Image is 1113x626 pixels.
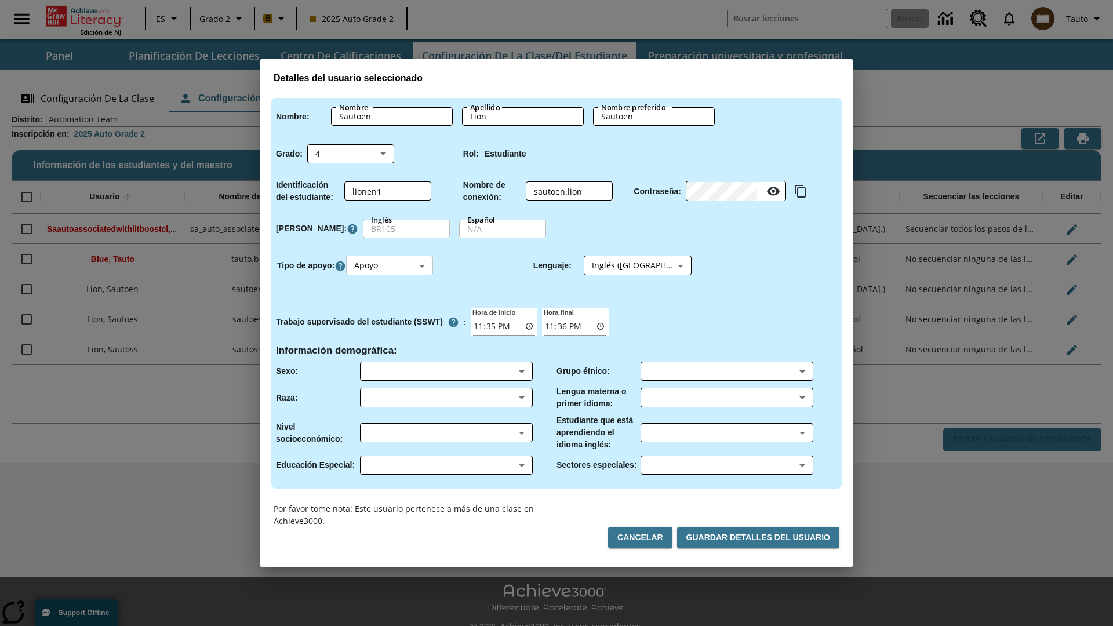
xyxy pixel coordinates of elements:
label: Hora final [542,307,574,316]
button: El Tiempo Supervisado de Trabajo Estudiantil es el período durante el cual los estudiantes pueden... [443,312,464,333]
p: Rol : [463,148,479,160]
label: Inglés [371,214,392,225]
button: Haga clic aquí para saber más sobre Tipo de apoyo [334,260,346,272]
p: Educación Especial : [276,459,355,471]
p: Sectores especiales : [556,459,637,471]
p: Raza : [276,392,297,404]
label: Español [467,214,495,225]
h4: Información demográfica : [276,345,397,357]
p: Por favor tome nota: Este usuario pertenece a más de una clase en Achieve3000. [274,503,556,527]
h3: Detalles del usuario seleccionado [274,73,839,84]
div: : [276,312,466,333]
p: Sexo : [276,365,298,377]
p: Contraseña : [634,185,681,198]
div: Contraseña [686,182,786,201]
button: Copiar texto al portapapeles [791,181,810,201]
p: Estudiante [485,148,526,160]
button: Guardar detalles del usuario [677,527,839,548]
p: Nombre : [276,111,310,123]
div: Identificación del estudiante [344,182,431,201]
p: Grado : [276,148,303,160]
div: Inglés ([GEOGRAPHIC_DATA].) [584,256,692,275]
p: Estudiante que está aprendiendo el idioma inglés : [556,414,641,451]
p: Identificación del estudiante : [276,179,340,203]
div: Lenguaje [584,256,692,275]
div: Nombre de conexión [526,182,613,201]
a: Haga clic aquí para saber más sobre Nivel Lexile, Se abrirá en una pestaña nueva. [347,223,358,235]
div: Grado [307,144,394,163]
label: Hora de inicio [471,307,515,316]
label: Nombre [339,102,368,112]
p: Trabajo supervisado del estudiante (SSWT) [276,316,443,328]
div: 4 [307,144,394,163]
p: Tipo de apoyo : [277,260,334,272]
p: Lenguaje : [533,260,572,272]
p: Grupo étnico : [556,365,610,377]
p: Lengua materna o primer idioma : [556,385,641,410]
button: Mostrarla Contraseña [762,180,785,203]
div: Apoyo [346,256,433,275]
p: Nombre de conexión : [463,179,521,203]
button: Cancelar [608,527,672,548]
p: Nivel socioeconómico : [276,421,360,445]
p: [PERSON_NAME] : [276,223,347,235]
label: Apellido [470,102,500,112]
label: Nombre preferido [601,102,665,112]
div: Tipo de apoyo [346,256,433,275]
